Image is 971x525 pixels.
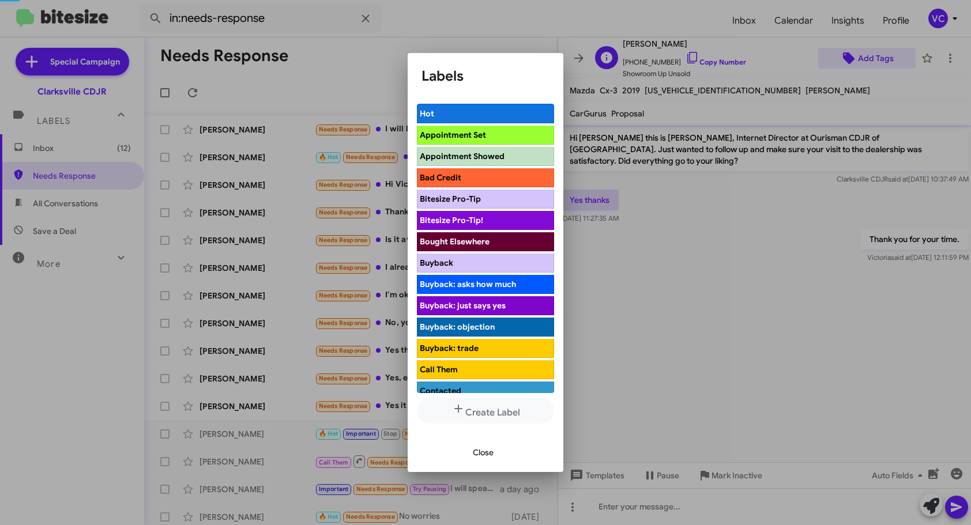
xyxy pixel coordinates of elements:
[464,442,503,463] button: Close
[420,108,434,119] span: Hot
[420,279,516,289] span: Buyback: asks how much
[420,215,483,225] span: Bitesize Pro-Tip!
[420,194,481,204] span: Bitesize Pro-Tip
[420,364,458,375] span: Call Them
[473,442,494,463] span: Close
[417,398,554,424] button: Create Label
[420,322,495,332] span: Buyback: objection
[420,300,506,311] span: Buyback: just says yes
[420,258,453,268] span: Buyback
[420,386,461,396] span: Contacted
[421,67,550,85] h1: Labels
[420,172,461,183] span: Bad Credit
[420,236,490,247] span: Bought Elsewhere
[420,343,479,353] span: Buyback: trade
[420,130,486,140] span: Appointment Set
[420,151,505,161] span: Appointment Showed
